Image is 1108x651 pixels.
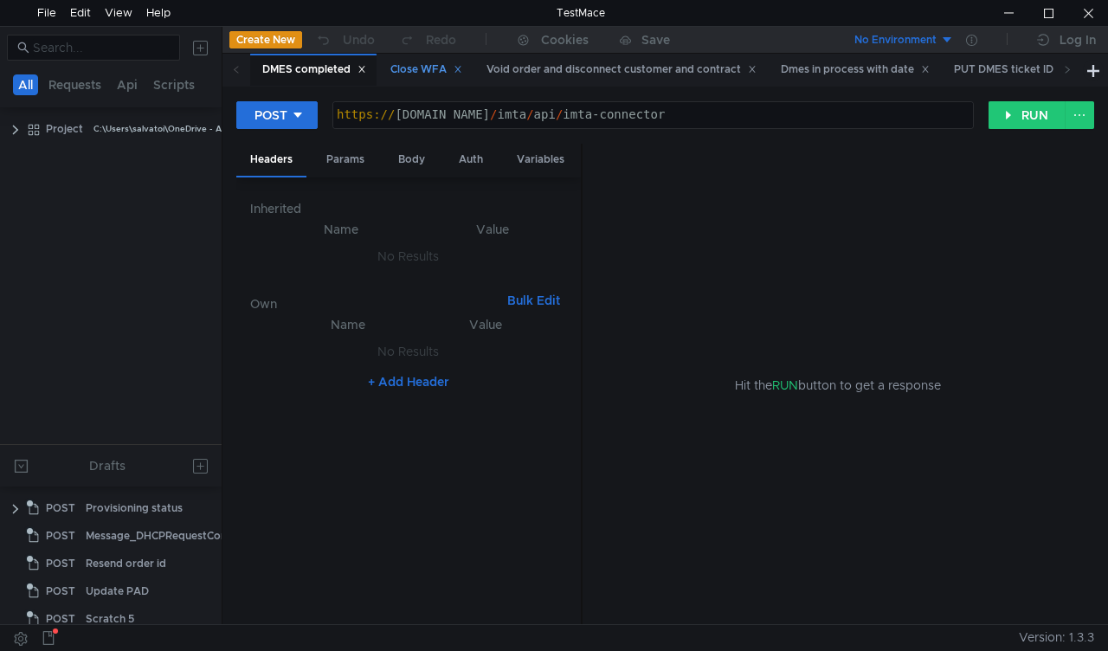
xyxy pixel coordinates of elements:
[236,101,318,129] button: POST
[735,376,941,395] span: Hit the button to get a response
[384,144,439,176] div: Body
[229,31,302,48] button: Create New
[486,61,757,79] div: Void order and disconnect customer and contract
[312,144,378,176] div: Params
[989,101,1066,129] button: RUN
[46,116,83,142] div: Project
[387,27,468,53] button: Redo
[13,74,38,95] button: All
[43,74,106,95] button: Requests
[148,74,200,95] button: Scripts
[361,371,456,392] button: + Add Header
[262,61,366,79] div: DMES completed
[278,314,418,335] th: Name
[250,293,500,314] h6: Own
[86,551,166,577] div: Resend order id
[781,61,930,79] div: Dmes in process with date
[418,219,567,240] th: Value
[954,61,1069,79] div: PUT DMES ticket ID
[46,523,75,549] span: POST
[86,523,263,549] div: Message_DHCPRequestCompleted
[343,29,375,50] div: Undo
[46,551,75,577] span: POST
[250,198,567,219] h6: Inherited
[93,116,444,142] div: C:\Users\salvatoi\OneDrive - AMDOCS\Backup Folders\Documents\testmace\Project
[46,495,75,521] span: POST
[1060,29,1096,50] div: Log In
[418,314,553,335] th: Value
[46,578,75,604] span: POST
[541,29,589,50] div: Cookies
[377,248,439,264] nz-embed-empty: No Results
[1019,625,1094,650] span: Version: 1.3.3
[772,377,798,393] span: RUN
[500,290,567,311] button: Bulk Edit
[854,32,937,48] div: No Environment
[112,74,143,95] button: Api
[46,606,75,632] span: POST
[89,455,126,476] div: Drafts
[426,29,456,50] div: Redo
[86,578,149,604] div: Update PAD
[86,495,183,521] div: Provisioning status
[302,27,387,53] button: Undo
[390,61,462,79] div: Close WFA
[236,144,306,177] div: Headers
[86,606,134,632] div: Scratch 5
[503,144,578,176] div: Variables
[377,344,439,359] nz-embed-empty: No Results
[445,144,497,176] div: Auth
[254,106,287,125] div: POST
[834,26,954,54] button: No Environment
[641,34,670,46] div: Save
[264,219,418,240] th: Name
[33,38,170,57] input: Search...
